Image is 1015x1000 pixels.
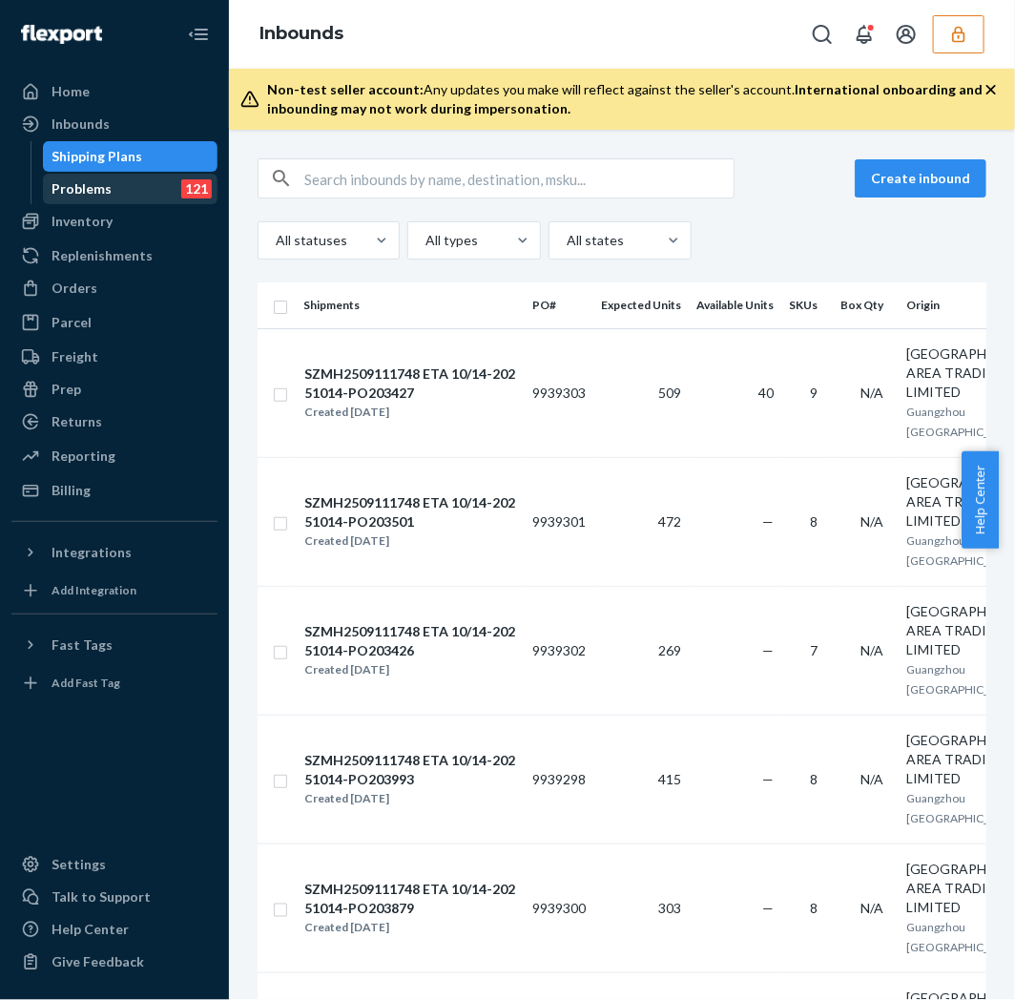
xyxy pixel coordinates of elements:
input: All statuses [274,231,276,250]
a: Returns [11,406,217,437]
span: 509 [658,385,681,401]
div: Home [52,82,90,101]
div: Problems [52,179,113,198]
div: SZMH2509111748 ETA 10/14-20251014-PO203993 [304,751,516,789]
span: 8 [810,513,818,530]
div: Returns [52,412,102,431]
a: Billing [11,475,217,506]
th: PO# [525,282,593,328]
div: Inbounds [52,115,110,134]
td: 9939298 [525,715,593,844]
span: 415 [658,771,681,787]
div: SZMH2509111748 ETA 10/14-20251014-PO203879 [304,880,516,918]
div: Created [DATE] [304,789,516,808]
div: Add Fast Tag [52,675,120,691]
a: Help Center [11,914,217,945]
a: Settings [11,849,217,880]
td: 9939300 [525,844,593,972]
span: N/A [860,771,883,787]
a: Freight [11,342,217,372]
button: Open Search Box [803,15,841,53]
td: 9939301 [525,457,593,586]
th: Shipments [296,282,525,328]
div: Parcel [52,313,92,332]
div: SZMH2509111748 ETA 10/14-20251014-PO203501 [304,493,516,531]
div: Created [DATE] [304,918,516,937]
div: Orders [52,279,97,298]
button: Fast Tags [11,630,217,660]
span: 7 [810,642,818,658]
button: Create inbound [855,159,986,198]
span: 269 [658,642,681,658]
div: Reporting [52,447,115,466]
span: 40 [758,385,774,401]
a: Inbounds [259,23,343,44]
div: Integrations [52,543,132,562]
th: Box Qty [833,282,899,328]
span: — [762,900,774,916]
div: Give Feedback [52,952,144,971]
a: Prep [11,374,217,405]
th: SKUs [781,282,833,328]
span: 472 [658,513,681,530]
div: Freight [52,347,98,366]
a: Inventory [11,206,217,237]
div: SZMH2509111748 ETA 10/14-20251014-PO203427 [304,365,516,403]
th: Expected Units [593,282,689,328]
a: Problems121 [43,174,218,204]
span: — [762,642,774,658]
span: N/A [860,642,883,658]
button: Open account menu [887,15,925,53]
button: Open notifications [845,15,883,53]
div: Created [DATE] [304,403,516,422]
span: — [762,513,774,530]
a: Add Fast Tag [11,668,217,698]
input: Search inbounds by name, destination, msku... [304,159,734,198]
span: 8 [810,900,818,916]
span: N/A [860,900,883,916]
div: Add Integration [52,582,136,598]
a: Replenishments [11,240,217,271]
span: 8 [810,771,818,787]
td: 9939303 [525,328,593,457]
a: Reporting [11,441,217,471]
div: Talk to Support [52,887,151,906]
img: Flexport logo [21,25,102,44]
a: Inbounds [11,109,217,139]
div: SZMH2509111748 ETA 10/14-20251014-PO203426 [304,622,516,660]
div: Fast Tags [52,635,113,655]
a: Shipping Plans [43,141,218,172]
div: Help Center [52,920,129,939]
a: Home [11,76,217,107]
td: 9939302 [525,586,593,715]
span: — [762,771,774,787]
div: Inventory [52,212,113,231]
div: Billing [52,481,91,500]
input: All types [424,231,425,250]
span: Support [38,13,107,31]
ol: breadcrumbs [244,7,359,62]
div: Prep [52,380,81,399]
div: 121 [181,179,212,198]
input: All states [565,231,567,250]
button: Talk to Support [11,882,217,912]
div: Any updates you make will reflect against the seller's account. [267,80,984,118]
a: Orders [11,273,217,303]
div: Settings [52,855,106,874]
div: Shipping Plans [52,147,143,166]
a: Add Integration [11,575,217,606]
th: Available Units [689,282,781,328]
a: Parcel [11,307,217,338]
div: Created [DATE] [304,531,516,551]
div: Replenishments [52,246,153,265]
span: Non-test seller account: [267,81,424,97]
span: 9 [810,385,818,401]
button: Close Navigation [179,15,217,53]
button: Give Feedback [11,947,217,977]
div: Created [DATE] [304,660,516,679]
span: N/A [860,513,883,530]
span: 303 [658,900,681,916]
button: Integrations [11,537,217,568]
button: Help Center [962,451,999,549]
